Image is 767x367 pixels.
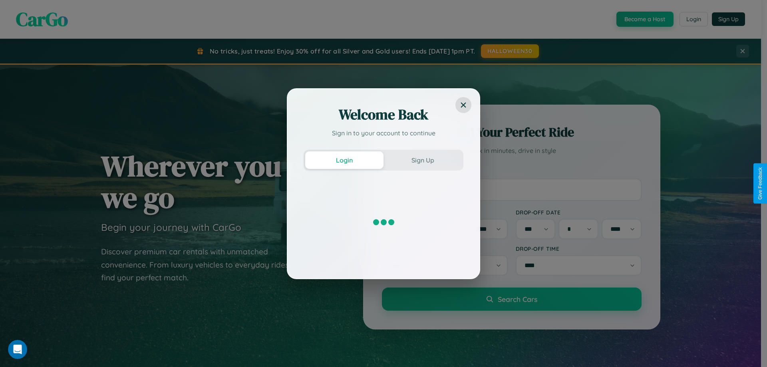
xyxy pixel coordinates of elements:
p: Sign in to your account to continue [304,128,463,138]
div: Give Feedback [757,167,763,200]
button: Login [305,151,383,169]
iframe: Intercom live chat [8,340,27,359]
h2: Welcome Back [304,105,463,124]
button: Sign Up [383,151,462,169]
